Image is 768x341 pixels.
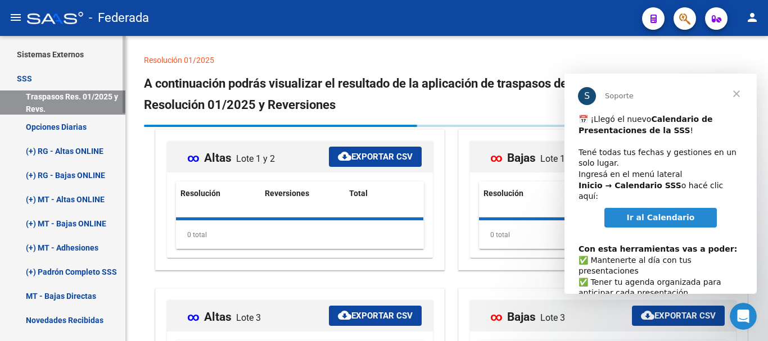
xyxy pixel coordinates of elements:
mat-card-title: Altas [187,143,279,164]
span: Lote 3 [236,312,261,323]
div: 0 total [176,221,423,249]
span: Reversiones [265,189,309,198]
datatable-header-cell: Resolución [479,181,563,206]
mat-icon: person [746,11,759,24]
span: Exportar CSV [338,152,413,162]
span: ∞ [490,151,503,165]
b: Con esta herramientas vas a poder: [14,171,173,180]
datatable-header-cell: Total [345,181,429,206]
span: Lote 1 y 2 [236,153,275,164]
span: Lote 3 [540,312,565,323]
span: ∞ [187,151,200,165]
div: ​✅ Mantenerte al día con tus presentaciones ✅ Tener tu agenda organizada para anticipar cada pres... [14,159,178,302]
span: Exportar CSV [641,311,716,321]
button: Exportar CSV [632,306,725,326]
mat-card-title: Bajas [490,302,570,323]
a: Resolución 01/2025 [144,56,214,65]
div: 0 total [479,221,726,249]
datatable-header-cell: Reversiones [260,181,345,206]
iframe: Intercom live chat mensaje [564,74,757,294]
mat-icon: menu [9,11,22,24]
datatable-header-cell: Reversiones [563,181,648,206]
mat-icon: cloud_download [338,149,351,163]
mat-icon: cloud_download [338,308,351,322]
span: Total [349,189,368,198]
datatable-header-cell: Resolución [176,181,260,206]
span: Resolución [180,189,220,198]
h2: A continuación podrás visualizar el resultado de la aplicación de traspasos de TITULARES acorde a... [144,73,750,116]
button: Exportar CSV [329,306,422,326]
iframe: Intercom live chat [730,303,757,330]
span: Exportar CSV [338,311,413,321]
mat-card-title: Altas [187,302,265,323]
span: - Federada [89,6,149,30]
mat-card-title: Bajas [490,143,584,164]
span: ∞ [490,310,503,324]
span: Lote 1 y 2 [540,153,579,164]
span: Resolución [484,189,523,198]
button: Exportar CSV [329,147,422,167]
span: ∞ [187,310,200,324]
mat-icon: cloud_download [641,308,654,322]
